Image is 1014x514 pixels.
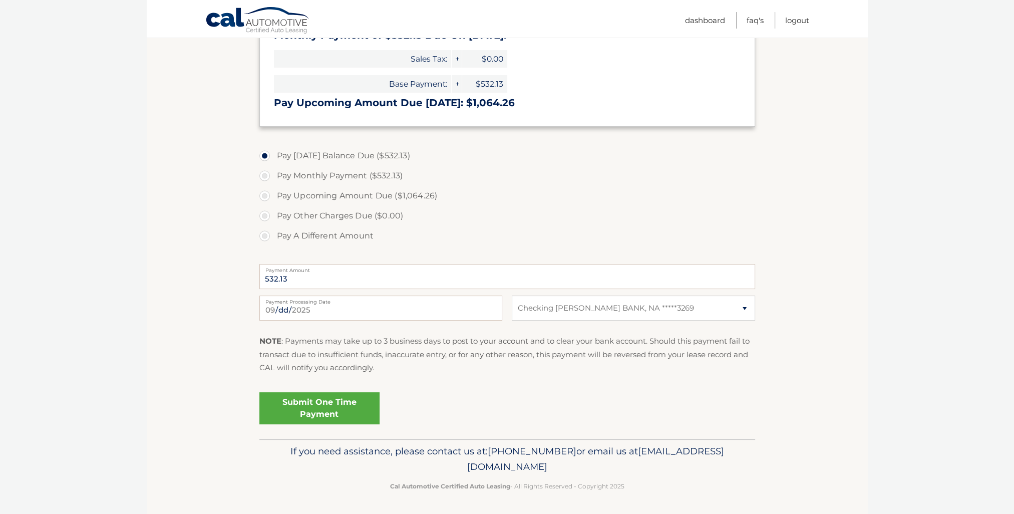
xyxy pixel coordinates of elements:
strong: NOTE [259,336,281,346]
a: Dashboard [685,12,725,29]
a: FAQ's [747,12,764,29]
label: Pay [DATE] Balance Due ($532.13) [259,146,755,166]
p: : Payments may take up to 3 business days to post to your account and to clear your bank account.... [259,335,755,374]
span: + [452,75,462,93]
label: Pay Other Charges Due ($0.00) [259,206,755,226]
span: Base Payment: [274,75,451,93]
input: Payment Amount [259,264,755,289]
span: $532.13 [462,75,507,93]
span: + [452,50,462,68]
a: Cal Automotive [205,7,310,36]
strong: Cal Automotive Certified Auto Leasing [390,482,510,490]
label: Payment Processing Date [259,296,502,304]
label: Pay A Different Amount [259,226,755,246]
label: Payment Amount [259,264,755,272]
p: If you need assistance, please contact us at: or email us at [266,443,749,475]
a: Submit One Time Payment [259,392,380,424]
label: Pay Monthly Payment ($532.13) [259,166,755,186]
label: Pay Upcoming Amount Due ($1,064.26) [259,186,755,206]
span: Sales Tax: [274,50,451,68]
h3: Pay Upcoming Amount Due [DATE]: $1,064.26 [274,97,741,109]
span: [PHONE_NUMBER] [488,445,576,457]
span: $0.00 [462,50,507,68]
a: Logout [785,12,809,29]
p: - All Rights Reserved - Copyright 2025 [266,481,749,491]
input: Payment Date [259,296,502,321]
